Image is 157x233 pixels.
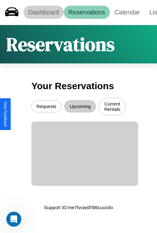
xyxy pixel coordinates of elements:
[6,31,115,57] h1: Reservations
[31,78,126,95] h3: Your Reservations
[24,6,64,19] a: Dashboard
[64,6,110,19] a: Reservations
[44,203,113,212] p: Support ID: me7lvcwsfr5l6cuuc0o
[110,6,145,19] a: Calendar
[3,101,8,127] div: Give Feedback
[6,212,21,227] iframe: Intercom live chat
[99,98,126,115] button: Current Rentals
[64,100,96,112] button: Upcoming
[31,100,61,112] button: Requests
